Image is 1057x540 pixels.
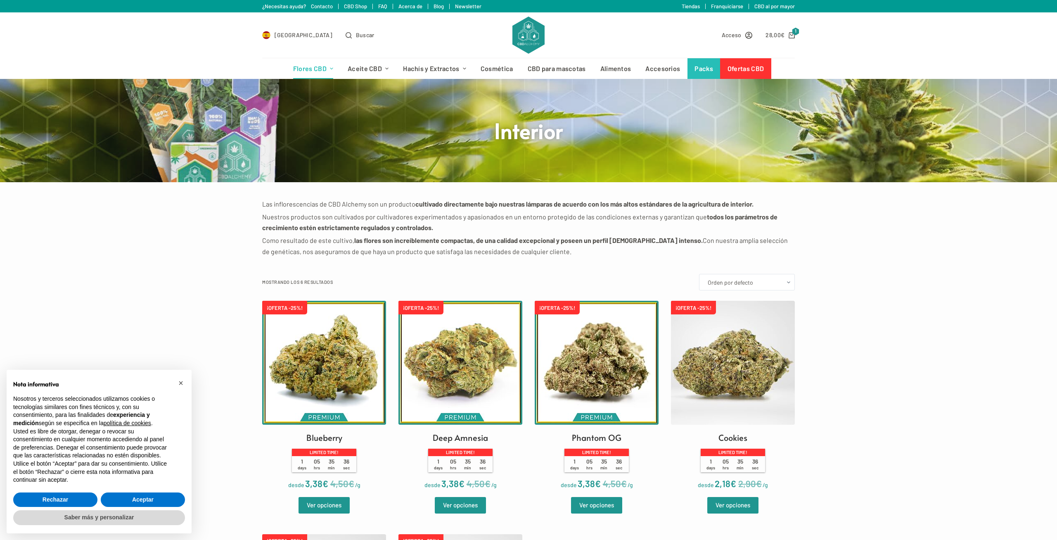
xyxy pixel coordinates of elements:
span: min [600,465,607,470]
span: 36 [748,458,763,470]
span: hrs [314,465,320,470]
strong: experiencia y medición [13,412,150,426]
span: € [730,478,736,489]
span: [GEOGRAPHIC_DATA] [275,30,332,40]
span: min [464,465,471,470]
span: days [570,465,579,470]
span: € [595,478,601,489]
span: 36 [611,458,626,470]
span: 1 [567,458,582,470]
span: 05 [718,458,733,470]
span: € [348,478,354,489]
a: política de cookies [104,420,151,426]
a: Elige las opciones para “Deep Amnesia” [435,497,486,514]
span: desde [561,481,577,488]
span: × [178,378,183,388]
p: Limited time! [701,449,765,456]
p: Usted es libre de otorgar, denegar o revocar su consentimiento en cualquier momento accediendo al... [13,428,172,460]
bdi: 2,90 [738,478,762,489]
button: Cerrar esta nota informativa [174,376,187,390]
a: CBD al por mayor [754,3,795,10]
nav: Menú de cabecera [286,58,771,79]
a: ¡OFERTA -25%! Phantom OG Limited time! 1days 05hrs 35min 36sec desde 3,38€/g [535,301,659,491]
h2: Nota informativa [13,380,172,388]
a: ¡OFERTA -25%! Blueberry Limited time! 1days 05hrs 35min 36sec desde 3,38€/g [262,301,386,491]
button: Abrir formulario de búsqueda [346,30,374,40]
span: € [621,478,627,489]
span: desde [424,481,441,488]
span: 1 [792,28,799,36]
span: 1 [295,458,310,470]
span: 35 [733,458,748,470]
h2: Cookies [718,431,747,444]
span: 35 [460,458,475,470]
span: days [434,465,443,470]
bdi: 2,18 [715,478,736,489]
bdi: 3,38 [441,478,465,489]
p: Limited time! [292,449,356,456]
strong: las flores son increíblemente compactas, de una calidad excepcional y poseen un perfil [DEMOGRAPH... [354,236,703,244]
span: hrs [723,465,729,470]
img: CBD Alchemy [512,17,545,54]
a: Elige las opciones para “Cookies” [707,497,758,514]
a: ¿Necesitas ayuda? Contacto [262,3,333,10]
span: 36 [475,458,490,470]
a: ¡OFERTA -25%! Cookies Limited time! 1days 05hrs 35min 36sec desde 2,18€/g [671,301,795,491]
p: Las inflorescencias de CBD Alchemy son un producto [262,199,795,209]
a: Elige las opciones para “Phantom OG” [571,497,622,514]
span: sec [616,465,622,470]
span: 1 [431,458,446,470]
span: desde [698,481,714,488]
bdi: 4,50 [603,478,627,489]
span: € [781,31,784,38]
a: Franquiciarse [711,3,743,10]
span: hrs [450,465,456,470]
span: 05 [446,458,460,470]
select: Pedido de la tienda [699,274,795,290]
span: 1 [704,458,718,470]
img: ES Flag [262,31,270,39]
a: Flores CBD [286,58,340,79]
span: ¡OFERTA -25%! [535,301,580,314]
span: min [328,465,335,470]
p: Nosotros y terceros seleccionados utilizamos cookies o tecnologías similares con fines técnicos y... [13,395,172,427]
a: Ofertas CBD [720,58,771,79]
a: Packs [687,58,720,79]
a: Elige las opciones para “Blueberry” [299,497,350,514]
p: Mostrando los 6 resultados [262,278,333,286]
span: 35 [324,458,339,470]
span: sec [479,465,486,470]
a: Alimentos [593,58,638,79]
a: Acerca de [398,3,422,10]
h2: Blueberry [306,431,342,444]
p: Limited time! [428,449,493,456]
span: sec [752,465,758,470]
a: Select Country [262,30,332,40]
button: Saber más y personalizar [13,510,185,525]
span: 35 [597,458,611,470]
h1: Interior [374,117,683,144]
span: € [322,478,328,489]
p: Utilice el botón “Aceptar” para dar su consentimiento. Utilice el botón “Rechazar” o cierre esta ... [13,460,172,484]
h2: Deep Amnesia [433,431,488,444]
span: days [706,465,715,470]
button: Rechazar [13,492,97,507]
span: 05 [582,458,597,470]
bdi: 4,50 [330,478,354,489]
span: hrs [586,465,592,470]
a: Carro de compra [765,30,795,40]
span: ¡OFERTA -25%! [262,301,307,314]
a: Blog [434,3,444,10]
a: Newsletter [455,3,481,10]
span: /g [491,481,497,488]
h2: Phantom OG [572,431,621,444]
a: Accesorios [638,58,687,79]
span: /g [763,481,768,488]
button: Aceptar [101,492,185,507]
span: € [485,478,491,489]
strong: cultivado directamente bajo nuestras lámparas de acuerdo con los más altos estándares de la agric... [415,200,754,208]
span: 36 [339,458,354,470]
bdi: 4,50 [467,478,491,489]
bdi: 3,38 [305,478,328,489]
span: Buscar [356,30,374,40]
